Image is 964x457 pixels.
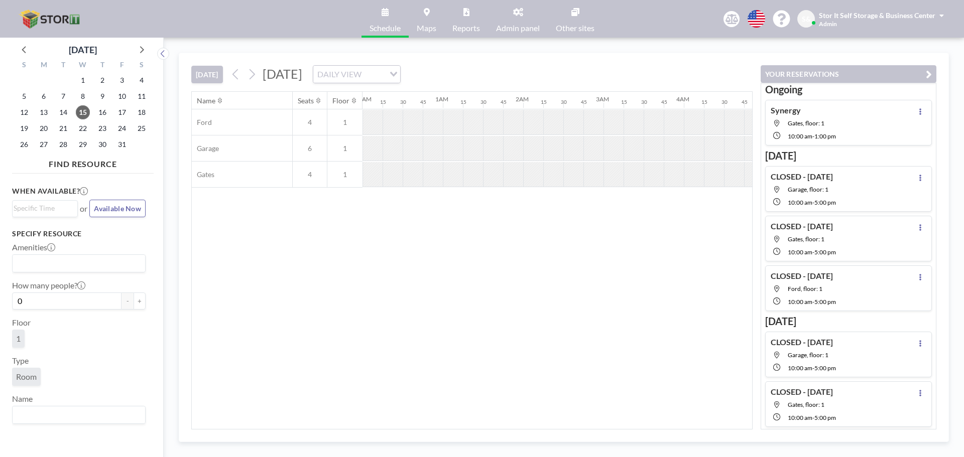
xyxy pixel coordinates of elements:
[788,298,812,306] span: 10:00 AM
[661,99,667,105] div: 45
[814,298,836,306] span: 5:00 PM
[14,408,140,421] input: Search for option
[435,95,448,103] div: 1AM
[771,105,801,115] h4: Synergy
[80,204,87,214] span: or
[771,172,833,182] h4: CLOSED - [DATE]
[15,59,34,72] div: S
[115,137,129,151] span: Friday, October 31, 2025
[380,99,386,105] div: 15
[556,24,594,32] span: Other sites
[76,73,90,87] span: Wednesday, October 1, 2025
[115,105,129,119] span: Friday, October 17, 2025
[192,118,212,127] span: Ford
[370,24,401,32] span: Schedule
[788,199,812,206] span: 10:00 AM
[814,199,836,206] span: 5:00 PM
[819,11,935,20] span: Stor It Self Storage & Business Center
[191,66,223,83] button: [DATE]
[135,73,149,87] span: Saturday, October 4, 2025
[17,121,31,135] span: Sunday, October 19, 2025
[621,99,627,105] div: 15
[765,149,932,162] h3: [DATE]
[788,186,828,193] span: Garage, floor: 1
[355,95,372,103] div: 12AM
[765,315,932,328] h3: [DATE]
[14,203,72,214] input: Search for option
[771,337,833,347] h4: CLOSED - [DATE]
[12,242,55,252] label: Amenities
[460,99,466,105] div: 15
[814,248,836,256] span: 5:00 PM
[94,204,141,213] span: Available Now
[89,200,146,217] button: Available Now
[37,89,51,103] span: Monday, October 6, 2025
[54,59,73,72] div: T
[788,132,812,140] span: 10:00 AM
[400,99,406,105] div: 30
[69,43,97,57] div: [DATE]
[812,248,814,256] span: -
[313,66,400,83] div: Search for option
[16,372,37,381] span: Room
[12,280,85,290] label: How many people?
[641,99,647,105] div: 30
[293,118,327,127] span: 4
[814,414,836,421] span: 5:00 PM
[327,118,363,127] span: 1
[788,119,824,127] span: Gates, floor: 1
[812,364,814,372] span: -
[788,285,822,292] span: Ford, floor: 1
[92,59,112,72] div: T
[115,121,129,135] span: Friday, October 24, 2025
[16,334,21,343] span: 1
[788,364,812,372] span: 10:00 AM
[480,99,487,105] div: 30
[115,73,129,87] span: Friday, October 3, 2025
[581,99,587,105] div: 45
[298,96,314,105] div: Seats
[771,221,833,231] h4: CLOSED - [DATE]
[561,99,567,105] div: 30
[814,132,836,140] span: 1:00 PM
[13,406,145,423] div: Search for option
[95,73,109,87] span: Thursday, October 2, 2025
[327,144,363,153] span: 1
[135,121,149,135] span: Saturday, October 25, 2025
[420,99,426,105] div: 45
[315,68,364,81] span: DAILY VIEW
[56,89,70,103] span: Tuesday, October 7, 2025
[293,144,327,153] span: 6
[134,292,146,310] button: +
[814,364,836,372] span: 5:00 PM
[501,99,507,105] div: 45
[676,95,689,103] div: 4AM
[365,68,384,81] input: Search for option
[788,248,812,256] span: 10:00 AM
[812,298,814,306] span: -
[34,59,54,72] div: M
[76,105,90,119] span: Wednesday, October 15, 2025
[17,105,31,119] span: Sunday, October 12, 2025
[76,137,90,151] span: Wednesday, October 29, 2025
[812,132,814,140] span: -
[132,59,151,72] div: S
[819,20,837,28] span: Admin
[788,235,824,243] span: Gates, floor: 1
[13,255,145,272] div: Search for option
[112,59,132,72] div: F
[516,95,529,103] div: 2AM
[76,89,90,103] span: Wednesday, October 8, 2025
[115,89,129,103] span: Friday, October 10, 2025
[13,201,77,216] div: Search for option
[12,394,33,404] label: Name
[721,99,728,105] div: 30
[135,105,149,119] span: Saturday, October 18, 2025
[742,99,748,105] div: 45
[73,59,93,72] div: W
[12,318,31,328] label: Floor
[263,66,302,81] span: [DATE]
[332,96,349,105] div: Floor
[812,414,814,421] span: -
[452,24,480,32] span: Reports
